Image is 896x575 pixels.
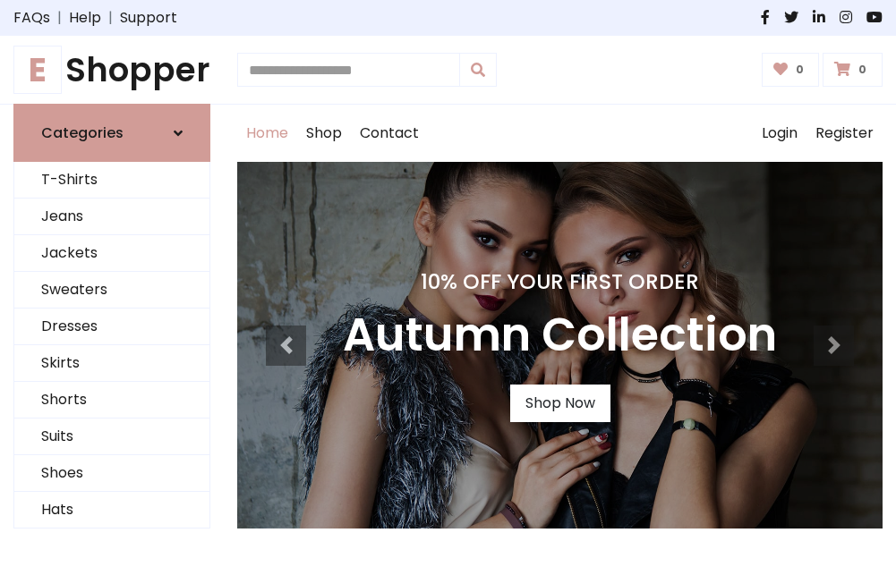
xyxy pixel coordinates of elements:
[13,50,210,89] h1: Shopper
[14,162,209,199] a: T-Shirts
[14,419,209,455] a: Suits
[343,309,777,363] h3: Autumn Collection
[806,105,883,162] a: Register
[13,46,62,94] span: E
[823,53,883,87] a: 0
[237,105,297,162] a: Home
[14,382,209,419] a: Shorts
[854,62,871,78] span: 0
[50,7,69,29] span: |
[297,105,351,162] a: Shop
[41,124,124,141] h6: Categories
[14,345,209,382] a: Skirts
[120,7,177,29] a: Support
[13,50,210,89] a: EShopper
[14,199,209,235] a: Jeans
[762,53,820,87] a: 0
[13,104,210,162] a: Categories
[14,272,209,309] a: Sweaters
[14,492,209,528] a: Hats
[14,235,209,272] a: Jackets
[14,309,209,345] a: Dresses
[343,269,777,294] h4: 10% Off Your First Order
[351,105,428,162] a: Contact
[13,7,50,29] a: FAQs
[791,62,808,78] span: 0
[14,455,209,492] a: Shoes
[510,385,610,422] a: Shop Now
[69,7,101,29] a: Help
[101,7,120,29] span: |
[753,105,806,162] a: Login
